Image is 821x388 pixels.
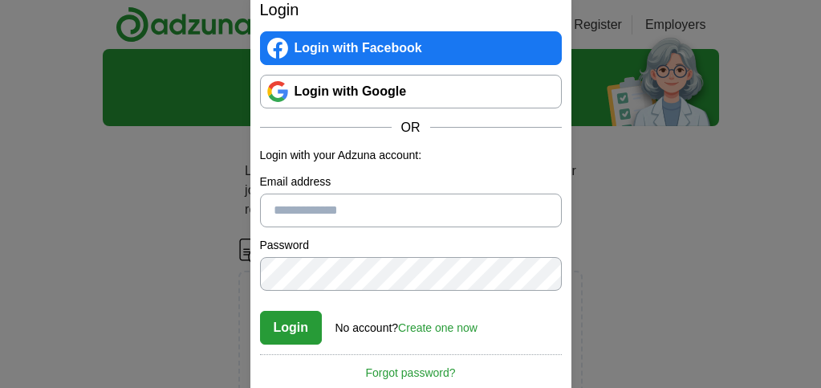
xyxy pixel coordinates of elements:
[260,237,562,254] label: Password
[260,75,562,108] a: Login with Google
[260,311,323,345] button: Login
[335,310,478,337] div: No account?
[260,147,562,164] p: Login with your Adzuna account:
[260,174,562,190] label: Email address
[260,354,562,382] a: Forgot password?
[398,321,478,334] a: Create one now
[260,31,562,65] a: Login with Facebook
[392,118,430,137] span: OR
